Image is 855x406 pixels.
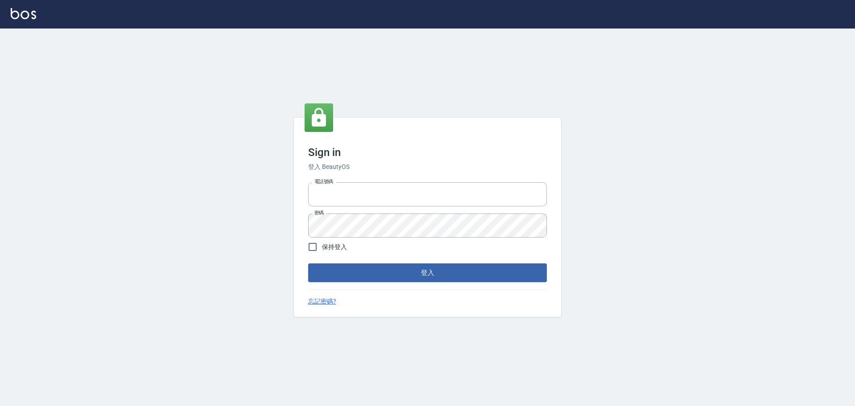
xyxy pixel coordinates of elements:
[322,242,347,252] span: 保持登入
[308,146,547,159] h3: Sign in
[314,178,333,185] label: 電話號碼
[308,297,336,306] a: 忘記密碼?
[308,263,547,282] button: 登入
[11,8,36,19] img: Logo
[314,209,324,216] label: 密碼
[308,162,547,172] h6: 登入 BeautyOS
